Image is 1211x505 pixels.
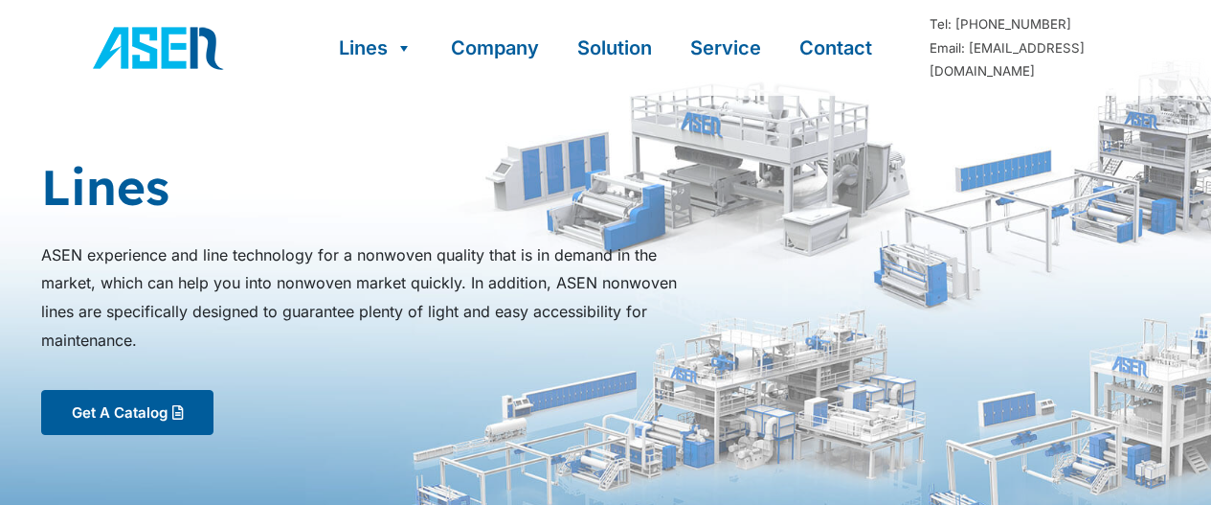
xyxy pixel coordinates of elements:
h1: Lines [41,153,1171,222]
span: Get A Catalog [72,405,168,420]
p: ASEN experience and line technology for a nonwoven quality that is in demand in the market, which... [41,241,692,356]
a: Get A Catalog [41,390,213,435]
a: ASEN Nonwoven Machinery [88,36,228,56]
a: Email: [EMAIL_ADDRESS][DOMAIN_NAME] [930,40,1085,80]
a: Tel: [PHONE_NUMBER] [930,16,1071,32]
